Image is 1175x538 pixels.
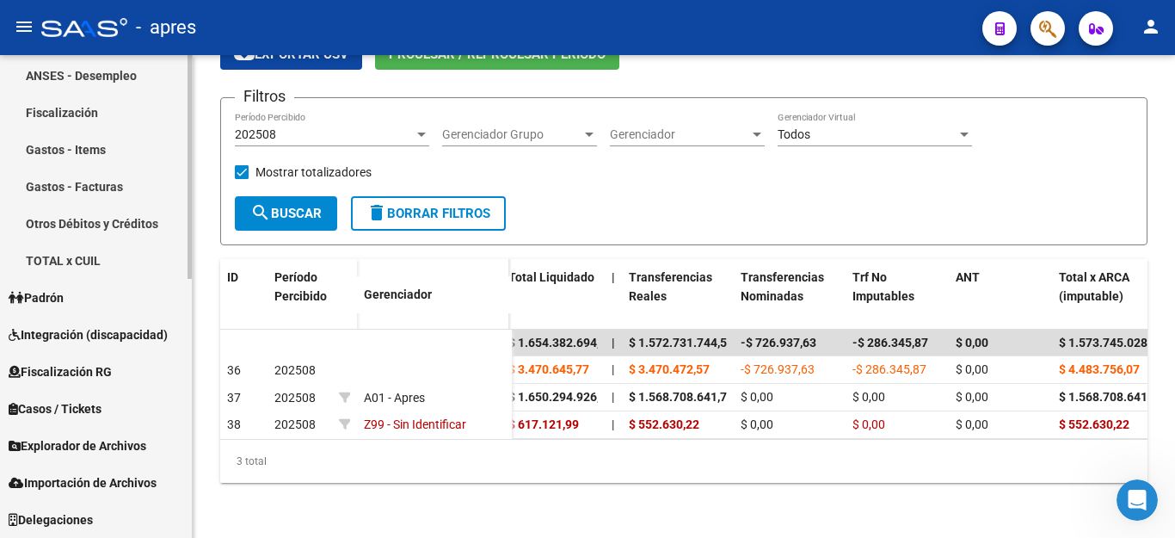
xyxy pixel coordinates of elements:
datatable-header-cell: Gerenciador [357,276,512,313]
span: $ 0,00 [956,362,988,376]
span: | [612,362,614,376]
span: 202508 [274,363,316,377]
div: ya te muestro [218,47,330,85]
h1: Fin [83,16,104,29]
span: Z99 - Sin Identificar [364,417,466,431]
datatable-header-cell: Total Liquidado [501,259,605,335]
span: A01 - Apres [364,391,425,405]
span: Exportar CSV [234,46,348,62]
span: Delegaciones [9,510,93,529]
span: | [612,336,615,349]
datatable-header-cell: | [605,259,622,335]
span: -$ 286.345,87 [852,336,928,349]
span: $ 617.121,99 [508,417,579,431]
span: Transferencias Reales [629,270,712,304]
span: $ 0,00 [852,390,885,404]
mat-icon: menu [14,16,34,37]
span: 38 [227,417,241,431]
span: Fiscalización RG [9,362,112,381]
span: $ 1.650.294.926,29 [508,390,613,404]
button: Selector de emoji [27,406,40,420]
button: Adjuntar un archivo [82,406,95,420]
iframe: Intercom live chat [1117,479,1158,521]
span: Transferencias Nominadas [741,270,824,304]
button: Borrar Filtros [351,196,506,231]
span: ANT [956,270,980,284]
button: Enviar un mensaje… [295,399,323,427]
span: Gerenciador Grupo [442,127,581,142]
span: ID [227,270,238,284]
div: Cerrar [302,7,333,38]
span: $ 3.470.472,57 [629,362,710,376]
datatable-header-cell: Período Percibido [268,259,332,331]
span: 202508 [274,391,316,405]
span: 37 [227,391,241,405]
span: Período Percibido [274,270,327,304]
span: | [612,390,614,404]
span: - apres [136,9,196,46]
span: $ 552.630,22 [629,417,699,431]
datatable-header-cell: Transferencias Reales [622,259,734,335]
div: exporte allí, [231,267,330,305]
span: $ 4.483.756,07 [1059,362,1140,376]
span: Casos / Tickets [9,399,102,418]
mat-icon: person [1141,16,1161,37]
button: Selector de gif [54,406,68,420]
span: Explorador de Archivos [9,436,146,455]
span: Buscar [250,206,322,221]
span: | [612,417,614,431]
mat-icon: search [250,202,271,223]
div: ya te muestro [232,58,317,75]
datatable-header-cell: Trf No Imputables [846,259,949,335]
div: Valeria dice… [14,86,330,267]
span: Padrón [9,288,64,307]
span: $ 0,00 [956,336,988,349]
datatable-header-cell: ANT [949,259,1052,335]
span: Todos [778,127,810,141]
span: 202508 [274,417,316,431]
span: | [612,270,615,284]
button: go back [11,7,44,40]
span: $ 0,00 [956,417,988,431]
span: 36 [227,363,241,377]
datatable-header-cell: Transferencias Nominadas [734,259,846,335]
div: Valeria dice… [14,267,330,318]
span: Trf No Imputables [852,270,914,304]
textarea: Escribe un mensaje... [15,370,329,399]
span: Total Liquidado [508,270,594,284]
span: $ 1.568.708.641,72 [1059,390,1164,404]
span: Total x ARCA (imputable) [1059,270,1129,304]
span: Borrar Filtros [366,206,490,221]
span: $ 0,00 [741,390,773,404]
datatable-header-cell: ID [220,259,268,331]
span: Mostrar totalizadores [255,162,372,182]
span: -$ 286.345,87 [852,362,926,376]
img: Profile image for Fin [49,9,77,37]
div: exacto, ese es el padron crudo de la SSS puede que tengan registros repetidos [28,328,268,379]
button: Start recording [109,406,123,420]
span: $ 3.470.645,77 [508,362,589,376]
div: 3 total [220,440,1147,483]
span: $ 1.573.745.028,01 [1059,336,1164,349]
span: $ 1.572.731.744,51 [629,336,734,349]
span: -$ 726.937,63 [741,362,815,376]
span: Gerenciador [610,127,749,142]
div: Florencia dice… [14,318,330,403]
button: Inicio [269,7,302,40]
span: $ 552.630,22 [1059,417,1129,431]
span: $ 0,00 [956,390,988,404]
div: exporte allí, [245,277,317,294]
span: $ 0,00 [852,417,885,431]
span: -$ 726.937,63 [741,336,816,349]
mat-icon: delete [366,202,387,223]
span: Integración (discapacidad) [9,325,168,344]
span: Importación de Archivos [9,473,157,492]
button: Buscar [235,196,337,231]
span: 202508 [235,127,276,141]
span: $ 1.654.382.694,05 [508,336,613,349]
span: Gerenciador [364,288,432,301]
span: $ 1.568.708.641,72 [629,390,734,404]
div: exacto, ese es el padron crudo de la SSS puede que tengan registros repetidos [14,318,282,389]
span: $ 0,00 [741,417,773,431]
div: Valeria dice… [14,47,330,87]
